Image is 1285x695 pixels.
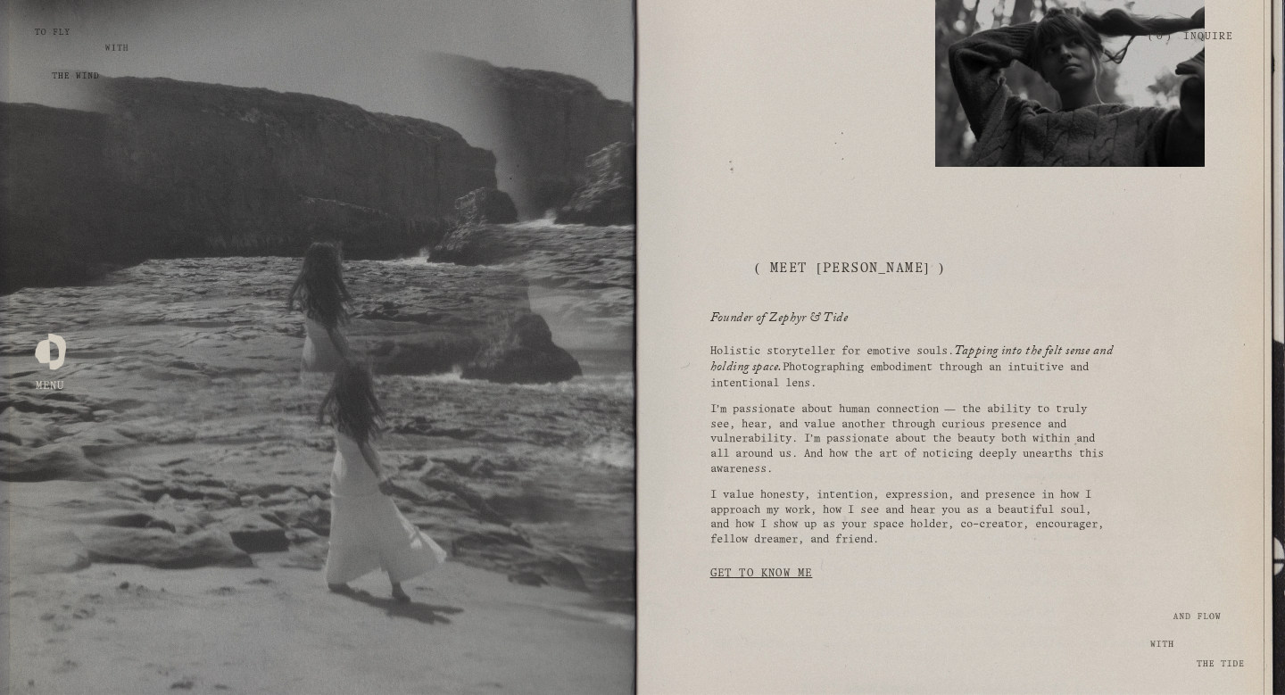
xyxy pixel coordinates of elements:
em: Founder of Zephyr & Tide [710,309,848,330]
span: ) [1167,32,1171,41]
span: ( [1148,32,1152,41]
a: 0 items in cart [1148,30,1170,44]
p: I’m passionate about human connection — the ability to truly see, hear, and value another through... [710,402,1115,477]
h2: ( meet [PERSON_NAME] ) [755,260,958,278]
p: I value honesty, intention, expression, and presence in how I approach my work, how I see and hea... [710,488,1115,548]
span: 0 [1156,32,1163,41]
a: Inquire [1183,21,1234,53]
p: Holistic storyteller for emotive souls. Photographing embodiment through an intuitive and intenti... [710,344,1115,391]
a: Get to Know Me [710,557,813,591]
em: Tapping into the felt sense and holding space. [710,342,1116,379]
